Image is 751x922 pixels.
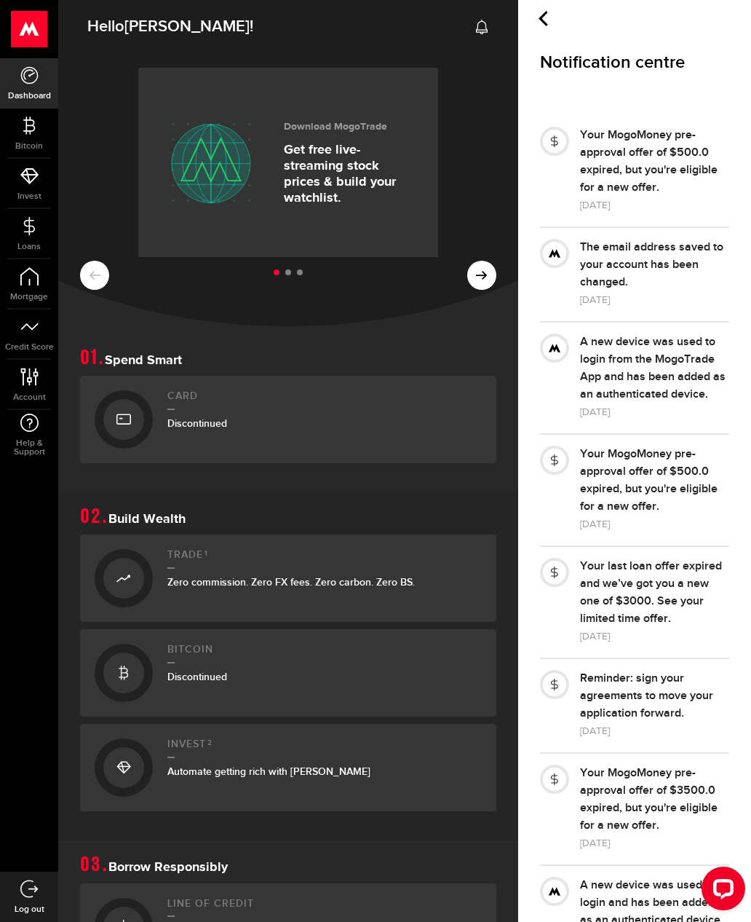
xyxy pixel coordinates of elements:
[167,898,482,918] h2: Line of credit
[580,197,729,214] div: [DATE]
[167,671,227,683] span: Discontinued
[284,142,416,206] p: Get free live-streaming stock prices & build your watchlist.
[580,628,729,645] div: [DATE]
[80,724,496,811] a: Invest2Automate getting rich with [PERSON_NAME]
[580,334,729,403] div: A new device was used to login from the MogoTrade App and has been added as an authenticated device.
[80,376,496,463] a: CardDiscontinued
[207,738,212,747] sup: 2
[580,835,729,852] div: [DATE]
[580,446,729,516] div: Your MogoMoney pre-approval offer of $500.0 expired, but you're eligible for a new offer.
[167,765,370,778] span: Automate getting rich with [PERSON_NAME]
[80,629,496,717] a: BitcoinDiscontinued
[580,765,729,835] div: Your MogoMoney pre-approval offer of $3500.0 expired, but you're eligible for a new offer.
[580,516,729,533] div: [DATE]
[580,403,729,421] div: [DATE]
[580,558,729,628] div: Your last loan offer expired and we’ve got you a new one of $3000. See your limited time offer.
[80,855,496,875] h1: Borrow Responsibly
[124,17,250,36] span: [PERSON_NAME]
[540,51,685,74] span: Notification centre
[87,12,253,42] span: Hello !
[80,348,496,369] h1: Spend Smart
[167,417,227,430] span: Discontinued
[580,127,729,197] div: Your MogoMoney pre-approval offer of $500.0 expired, but you're eligible for a new offer.
[690,861,751,922] iframe: LiveChat chat widget
[138,68,438,264] a: Download MogoTrade Get free live-streaming stock prices & build your watchlist.
[167,576,415,588] span: Zero commission. Zero FX fees. Zero carbon. Zero BS.
[80,507,496,527] h1: Build Wealth
[167,738,482,758] h2: Invest
[167,390,482,410] h2: Card
[284,121,416,133] h3: Download MogoTrade
[80,535,496,622] a: Trade1Zero commission. Zero FX fees. Zero carbon. Zero BS.
[167,549,482,569] h2: Trade
[580,291,729,309] div: [DATE]
[580,722,729,740] div: [DATE]
[167,644,482,663] h2: Bitcoin
[204,549,208,558] sup: 1
[580,239,729,291] div: The email address saved to your account has been changed.
[580,670,729,722] div: Reminder: sign your agreements to move your application forward.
